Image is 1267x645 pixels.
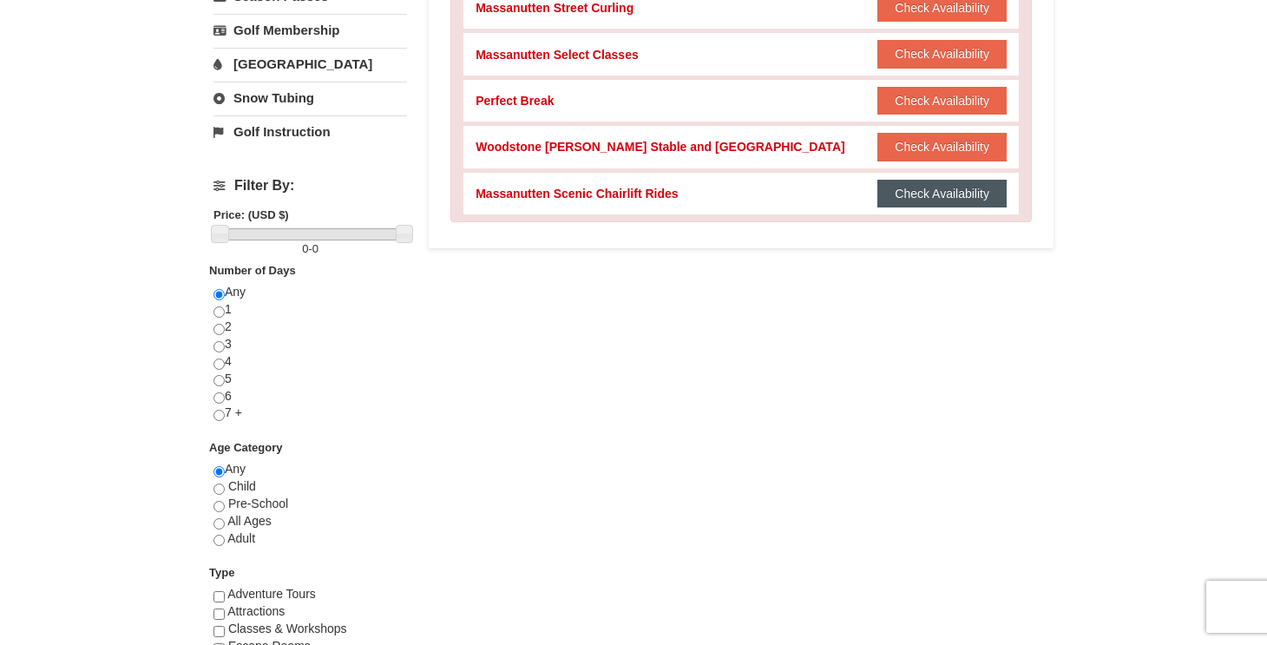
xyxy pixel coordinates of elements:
[227,604,285,618] span: Attractions
[227,514,272,528] span: All Ages
[476,185,678,202] div: Massanutten Scenic Chairlift Rides
[228,622,347,635] span: Classes & Workshops
[209,441,283,454] strong: Age Category
[209,566,234,579] strong: Type
[312,242,318,255] span: 0
[213,240,407,258] label: -
[228,479,256,493] span: Child
[213,48,407,80] a: [GEOGRAPHIC_DATA]
[213,14,407,46] a: Golf Membership
[877,133,1007,161] button: Check Availability
[213,461,407,564] div: Any
[213,115,407,148] a: Golf Instruction
[213,208,289,221] strong: Price: (USD $)
[476,46,639,63] div: Massanutten Select Classes
[228,497,288,510] span: Pre-School
[476,92,554,109] div: Perfect Break
[302,242,308,255] span: 0
[877,180,1007,207] button: Check Availability
[227,587,316,601] span: Adventure Tours
[877,87,1007,115] button: Check Availability
[877,40,1007,68] button: Check Availability
[476,138,844,155] div: Woodstone [PERSON_NAME] Stable and [GEOGRAPHIC_DATA]
[227,531,255,545] span: Adult
[213,284,407,439] div: Any 1 2 3 4 5 6 7 +
[209,264,296,277] strong: Number of Days
[213,178,407,194] h4: Filter By:
[213,82,407,114] a: Snow Tubing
